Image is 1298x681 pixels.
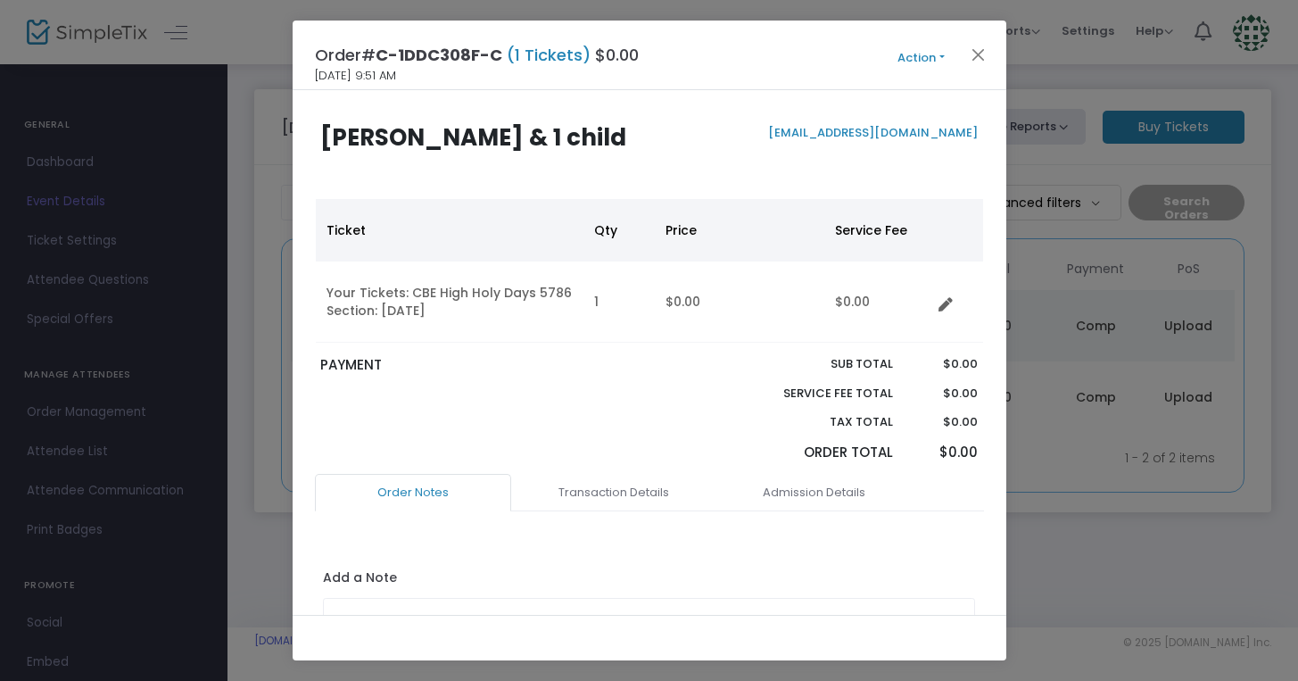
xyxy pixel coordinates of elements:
[868,48,975,68] button: Action
[742,413,894,431] p: Tax Total
[583,199,655,262] th: Qty
[320,121,626,154] b: [PERSON_NAME] & 1 child
[315,67,396,85] span: [DATE] 9:51 AM
[824,262,931,343] td: $0.00
[316,199,583,262] th: Ticket
[315,474,511,511] a: Order Notes
[911,413,978,431] p: $0.00
[320,355,641,376] p: PAYMENT
[316,262,583,343] td: Your Tickets: CBE High Holy Days 5786 Section: [DATE]
[824,199,931,262] th: Service Fee
[742,355,894,373] p: Sub total
[655,199,824,262] th: Price
[742,385,894,403] p: Service Fee Total
[911,385,978,403] p: $0.00
[316,199,983,343] div: Data table
[716,474,913,511] a: Admission Details
[376,44,502,66] span: C-1DDC308F-C
[742,443,894,463] p: Order Total
[911,443,978,463] p: $0.00
[502,44,595,66] span: (1 Tickets)
[583,262,655,343] td: 1
[655,262,824,343] td: $0.00
[315,43,639,67] h4: Order# $0.00
[516,474,712,511] a: Transaction Details
[911,355,978,373] p: $0.00
[323,569,397,592] label: Add a Note
[966,43,989,66] button: Close
[765,124,978,141] a: [EMAIL_ADDRESS][DOMAIN_NAME]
